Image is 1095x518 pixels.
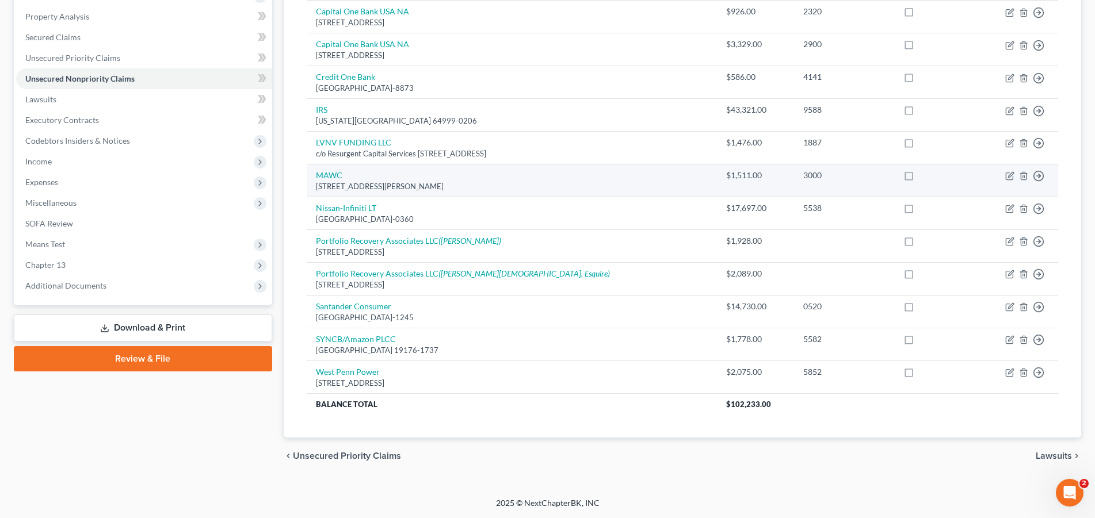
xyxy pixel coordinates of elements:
div: [STREET_ADDRESS] [316,17,708,28]
div: $1,511.00 [726,170,785,181]
a: Nissan-Infiniti LT [316,203,376,213]
span: Property Analysis [25,11,89,21]
div: 3000 [803,170,884,181]
div: 5538 [803,202,884,214]
a: IRS [316,105,327,114]
a: Download & Print [14,314,272,342]
span: Secured Claims [25,32,81,42]
div: $1,778.00 [726,333,785,345]
div: 1887 [803,137,884,148]
div: [GEOGRAPHIC_DATA]-8873 [316,83,708,94]
div: $1,928.00 [726,235,785,247]
span: Chapter 13 [25,260,66,270]
div: $3,329.00 [726,39,785,50]
a: MAWC [316,170,342,180]
a: Unsecured Nonpriority Claims [16,68,272,89]
i: ([PERSON_NAME][DEMOGRAPHIC_DATA], Esquire) [438,268,610,278]
div: c/o Resurgent Capital Services [STREET_ADDRESS] [316,148,708,159]
span: Unsecured Priority Claims [293,451,401,461]
span: Unsecured Nonpriority Claims [25,74,135,83]
span: $102,233.00 [726,400,771,409]
div: $43,321.00 [726,104,785,116]
span: Miscellaneous [25,198,77,208]
div: $1,476.00 [726,137,785,148]
div: [STREET_ADDRESS] [316,50,708,61]
a: Review & File [14,346,272,371]
a: Santander Consumer [316,301,391,311]
i: chevron_left [284,451,293,461]
a: Executory Contracts [16,110,272,131]
span: 2 [1079,479,1089,488]
div: 2025 © NextChapterBK, INC [220,497,876,518]
div: [STREET_ADDRESS][PERSON_NAME] [316,181,708,192]
a: Credit One Bank [316,72,375,82]
div: 2900 [803,39,884,50]
iframe: Intercom live chat [1056,479,1083,507]
span: Unsecured Priority Claims [25,53,120,63]
div: [GEOGRAPHIC_DATA]-1245 [316,312,708,323]
a: Capital One Bank USA NA [316,6,409,16]
div: $14,730.00 [726,301,785,312]
a: Secured Claims [16,27,272,48]
div: [STREET_ADDRESS] [316,378,708,389]
div: [GEOGRAPHIC_DATA] 19176-1737 [316,345,708,356]
div: [STREET_ADDRESS] [316,279,708,290]
div: 5582 [803,333,884,345]
span: Lawsuits [1036,451,1072,461]
div: 2320 [803,6,884,17]
a: Portfolio Recovery Associates LLC([PERSON_NAME]) [316,236,501,245]
div: $2,075.00 [726,366,785,378]
span: Codebtors Insiders & Notices [25,136,130,145]
div: $2,089.00 [726,268,785,279]
th: Balance Total [307,394,718,415]
a: SOFA Review [16,213,272,234]
i: chevron_right [1072,451,1081,461]
a: SYNCB/Amazon PLCC [316,334,396,344]
a: Property Analysis [16,6,272,27]
div: [GEOGRAPHIC_DATA]-0360 [316,214,708,225]
span: Additional Documents [25,281,106,290]
a: LVNV FUNDING LLC [316,137,391,147]
a: Capital One Bank USA NA [316,39,409,49]
div: $586.00 [726,71,785,83]
div: 9588 [803,104,884,116]
span: Means Test [25,239,65,249]
a: Unsecured Priority Claims [16,48,272,68]
i: ([PERSON_NAME]) [438,236,501,245]
div: $926.00 [726,6,785,17]
button: chevron_left Unsecured Priority Claims [284,451,401,461]
span: Executory Contracts [25,115,99,125]
div: 0520 [803,301,884,312]
div: 5852 [803,366,884,378]
a: West Penn Power [316,367,380,377]
a: Lawsuits [16,89,272,110]
div: [STREET_ADDRESS] [316,247,708,258]
a: Portfolio Recovery Associates LLC([PERSON_NAME][DEMOGRAPHIC_DATA], Esquire) [316,268,610,278]
div: $17,697.00 [726,202,785,214]
span: Expenses [25,177,58,187]
span: SOFA Review [25,218,73,228]
button: Lawsuits chevron_right [1036,451,1081,461]
span: Lawsuits [25,94,56,104]
div: 4141 [803,71,884,83]
span: Income [25,156,52,166]
div: [US_STATE][GEOGRAPHIC_DATA] 64999-0206 [316,116,708,126]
